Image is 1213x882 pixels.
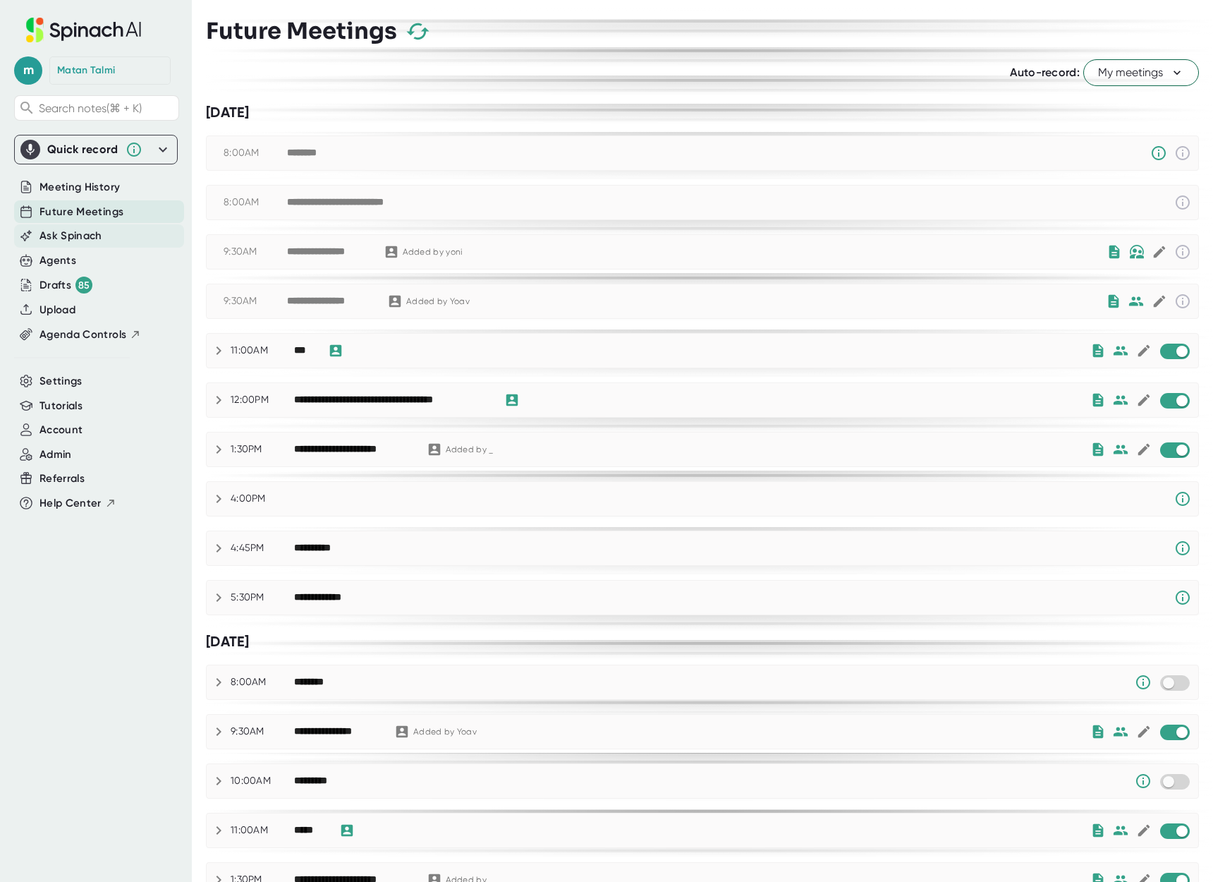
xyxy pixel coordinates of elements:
[39,398,83,414] button: Tutorials
[403,247,466,258] div: Added by yoni
[39,253,76,269] button: Agents
[231,775,294,787] div: 10:00AM
[231,493,294,505] div: 4:00PM
[1174,589,1191,606] svg: Spinach requires a video conference link.
[1174,293,1191,310] svg: This event has already passed
[1174,540,1191,557] svg: Spinach requires a video conference link.
[231,394,294,406] div: 12:00PM
[39,327,141,343] button: Agenda Controls
[1174,194,1191,211] svg: This event has already passed
[47,143,118,157] div: Quick record
[1174,243,1191,260] svg: This event has already passed
[39,204,123,220] button: Future Meetings
[39,495,102,512] span: Help Center
[39,373,83,389] button: Settings
[231,591,294,604] div: 5:30PM
[1174,490,1191,507] svg: Spinach requires a video conference link.
[446,445,509,455] div: Added by _
[1174,145,1191,162] svg: This event has already passed
[39,102,142,115] span: Search notes (⌘ + K)
[39,277,92,294] button: Drafts 85
[207,482,1198,516] div: 4:00PM
[57,64,115,77] div: Matan Talmi
[39,471,85,487] button: Referrals
[20,135,171,164] div: Quick record
[1083,59,1199,86] button: My meetings
[39,277,92,294] div: Drafts
[231,676,294,689] div: 8:00AM
[231,725,294,738] div: 9:30AM
[406,296,470,307] div: Added by Yoav
[1150,145,1167,162] svg: Someone has manually disabled Spinach from this meeting.
[39,447,72,463] button: Admin
[1010,66,1080,79] span: Auto-record:
[39,302,75,318] button: Upload
[39,422,83,438] button: Account
[224,147,287,159] div: 8:00AM
[1135,773,1152,790] svg: Someone has manually disabled Spinach from this meeting.
[224,295,287,308] div: 9:30AM
[231,542,294,555] div: 4:45PM
[206,18,397,44] h3: Future Meetings
[206,633,1199,651] div: [DATE]
[231,443,294,456] div: 1:30PM
[413,727,477,737] div: Added by Yoav
[231,344,294,357] div: 11:00AM
[1129,245,1145,259] img: internal-only.bf9814430b306fe8849ed4717edd4846.svg
[224,246,287,258] div: 9:30AM
[231,824,294,837] div: 11:00AM
[206,104,1199,121] div: [DATE]
[1135,674,1152,691] svg: Someone has manually disabled Spinach from this meeting.
[39,228,102,244] button: Ask Spinach
[75,277,92,294] div: 85
[39,179,120,195] button: Meeting History
[39,327,126,343] span: Agenda Controls
[1098,64,1184,81] span: My meetings
[14,56,42,85] span: m
[224,196,287,209] div: 8:00AM
[39,495,116,512] button: Help Center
